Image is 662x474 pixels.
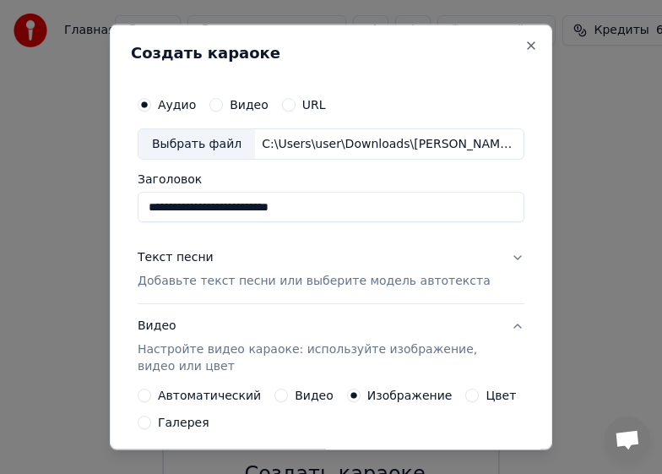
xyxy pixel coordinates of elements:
[138,249,214,266] div: Текст песни
[295,390,334,401] label: Видео
[302,98,326,110] label: URL
[255,135,524,152] div: C:\Users\user\Downloads\[PERSON_NAME] - Всё для тебя.mp3
[138,304,524,389] button: ВидеоНастройте видео караоке: используйте изображение, видео или цвет
[158,390,261,401] label: Автоматический
[138,318,497,375] div: Видео
[138,128,255,159] div: Выбрать файл
[367,390,453,401] label: Изображение
[486,390,516,401] label: Цвет
[131,45,531,60] h2: Создать караоке
[138,273,491,290] p: Добавьте текст песни или выберите модель автотекста
[138,173,524,185] label: Заголовок
[158,98,196,110] label: Аудио
[158,417,209,428] label: Галерея
[230,98,269,110] label: Видео
[138,341,497,375] p: Настройте видео караоке: используйте изображение, видео или цвет
[138,236,524,303] button: Текст песниДобавьте текст песни или выберите модель автотекста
